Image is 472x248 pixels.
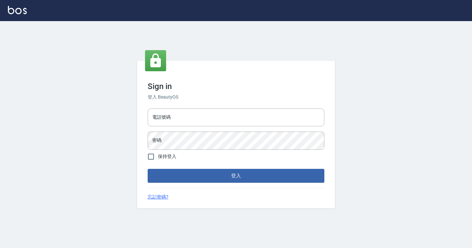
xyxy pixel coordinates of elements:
img: Logo [8,6,27,14]
a: 忘記密碼? [148,194,168,201]
h3: Sign in [148,82,324,91]
span: 保持登入 [158,153,176,160]
button: 登入 [148,169,324,183]
h6: 登入 BeautyOS [148,94,324,101]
